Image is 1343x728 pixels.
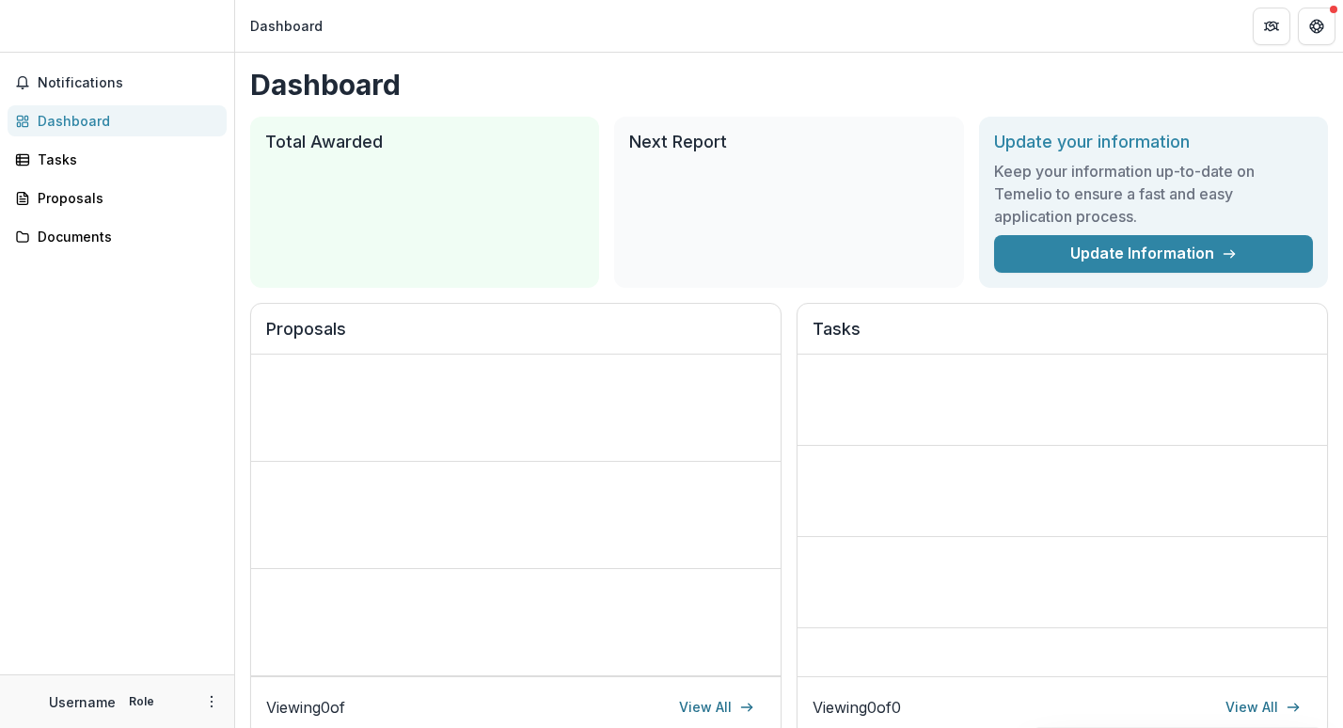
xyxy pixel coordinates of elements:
h2: Next Report [629,132,948,152]
p: Viewing 0 of [266,696,345,719]
h2: Total Awarded [265,132,584,152]
nav: breadcrumb [243,12,330,40]
div: Dashboard [250,16,323,36]
a: Dashboard [8,105,227,136]
div: Documents [38,227,212,246]
h2: Proposals [266,319,766,355]
span: Notifications [38,75,219,91]
p: Viewing 0 of 0 [813,696,901,719]
div: Dashboard [38,111,212,131]
button: Get Help [1298,8,1335,45]
a: Proposals [8,182,227,214]
a: Documents [8,221,227,252]
button: Partners [1253,8,1290,45]
div: Tasks [38,150,212,169]
h3: Keep your information up-to-date on Temelio to ensure a fast and easy application process. [994,160,1313,228]
h2: Update your information [994,132,1313,152]
div: Proposals [38,188,212,208]
a: Tasks [8,144,227,175]
a: Update Information [994,235,1313,273]
a: View All [668,692,766,722]
h2: Tasks [813,319,1312,355]
button: More [200,690,223,713]
p: Role [123,693,160,710]
button: Notifications [8,68,227,98]
a: View All [1214,692,1312,722]
h1: Dashboard [250,68,1328,102]
p: Username [49,692,116,712]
